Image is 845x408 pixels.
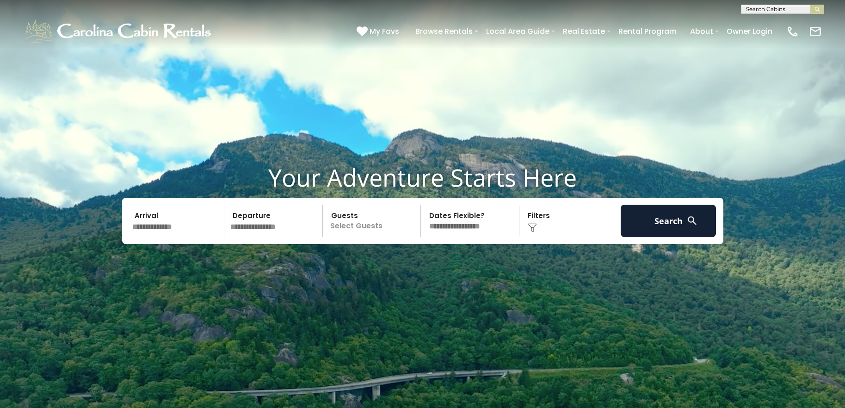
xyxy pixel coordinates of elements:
[558,23,610,39] a: Real Estate
[23,18,215,45] img: White-1-1-2.png
[621,205,716,237] button: Search
[481,23,554,39] a: Local Area Guide
[411,23,477,39] a: Browse Rentals
[614,23,681,39] a: Rental Program
[370,25,399,37] span: My Favs
[786,25,799,38] img: phone-regular-white.png
[686,215,698,226] img: search-regular-white.png
[528,223,537,232] img: filter--v1.png
[326,205,421,237] p: Select Guests
[722,23,777,39] a: Owner Login
[809,25,822,38] img: mail-regular-white.png
[7,163,838,192] h1: Your Adventure Starts Here
[685,23,718,39] a: About
[357,25,401,38] a: My Favs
